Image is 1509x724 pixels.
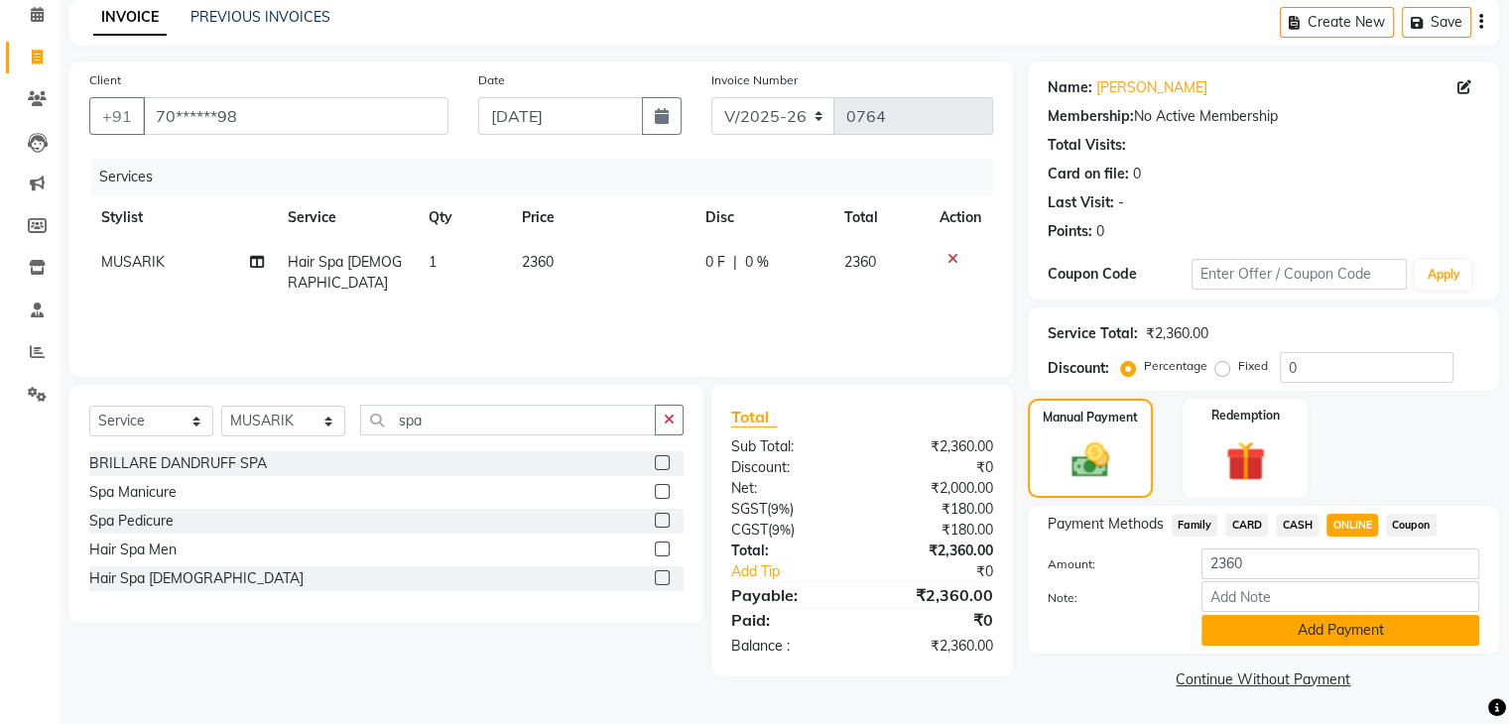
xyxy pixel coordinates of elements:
[1048,164,1129,184] div: Card on file:
[731,500,767,518] span: SGST
[143,97,448,135] input: Search by Name/Mobile/Email/Code
[1402,7,1471,38] button: Save
[89,511,174,532] div: Spa Pedicure
[89,482,177,503] div: Spa Manicure
[771,501,790,517] span: 9%
[862,499,1008,520] div: ₹180.00
[1211,407,1280,424] label: Redemption
[1048,77,1092,98] div: Name:
[716,583,862,607] div: Payable:
[1060,438,1121,482] img: _cash.svg
[862,520,1008,541] div: ₹180.00
[89,195,276,240] th: Stylist
[417,195,510,240] th: Qty
[1172,514,1218,537] span: Family
[744,252,768,273] span: 0 %
[89,97,145,135] button: +91
[1096,221,1104,242] div: 0
[772,522,791,538] span: 9%
[716,541,862,561] div: Total:
[1225,514,1268,537] span: CARD
[692,195,832,240] th: Disc
[1048,264,1192,285] div: Coupon Code
[1096,77,1207,98] a: [PERSON_NAME]
[1048,514,1164,535] span: Payment Methods
[1133,164,1141,184] div: 0
[89,71,121,89] label: Client
[862,436,1008,457] div: ₹2,360.00
[1326,514,1378,537] span: ONLINE
[716,436,862,457] div: Sub Total:
[862,457,1008,478] div: ₹0
[1043,409,1138,426] label: Manual Payment
[862,478,1008,499] div: ₹2,000.00
[276,195,417,240] th: Service
[1032,669,1495,690] a: Continue Without Payment
[1415,260,1471,290] button: Apply
[1201,548,1479,579] input: Amount
[288,253,402,292] span: Hair Spa [DEMOGRAPHIC_DATA]
[89,568,304,589] div: Hair Spa [DEMOGRAPHIC_DATA]
[832,195,927,240] th: Total
[1201,615,1479,646] button: Add Payment
[716,608,862,632] div: Paid:
[478,71,505,89] label: Date
[704,252,724,273] span: 0 F
[716,636,862,657] div: Balance :
[429,253,437,271] span: 1
[716,478,862,499] div: Net:
[89,453,267,474] div: BRILLARE DANDRUFF SPA
[711,71,798,89] label: Invoice Number
[1048,221,1092,242] div: Points:
[1276,514,1319,537] span: CASH
[510,195,693,240] th: Price
[716,561,886,582] a: Add Tip
[731,407,777,427] span: Total
[731,521,768,539] span: CGST
[928,195,993,240] th: Action
[1048,358,1109,379] div: Discount:
[886,561,1007,582] div: ₹0
[101,253,165,271] span: MUSARIK
[1048,106,1134,127] div: Membership:
[862,636,1008,657] div: ₹2,360.00
[522,253,554,271] span: 2360
[862,608,1008,632] div: ₹0
[862,541,1008,561] div: ₹2,360.00
[1048,135,1126,156] div: Total Visits:
[1033,555,1187,573] label: Amount:
[716,499,862,520] div: ( )
[360,405,656,435] input: Search or Scan
[1146,323,1208,344] div: ₹2,360.00
[862,583,1008,607] div: ₹2,360.00
[716,457,862,478] div: Discount:
[1386,514,1437,537] span: Coupon
[732,252,736,273] span: |
[1238,357,1268,375] label: Fixed
[1118,192,1124,213] div: -
[1033,589,1187,607] label: Note:
[1213,436,1278,486] img: _gift.svg
[1201,581,1479,612] input: Add Note
[1048,106,1479,127] div: No Active Membership
[716,520,862,541] div: ( )
[1144,357,1207,375] label: Percentage
[89,540,177,560] div: Hair Spa Men
[1192,259,1408,290] input: Enter Offer / Coupon Code
[844,253,876,271] span: 2360
[190,8,330,26] a: PREVIOUS INVOICES
[1280,7,1394,38] button: Create New
[1048,323,1138,344] div: Service Total:
[91,159,1008,195] div: Services
[1048,192,1114,213] div: Last Visit:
